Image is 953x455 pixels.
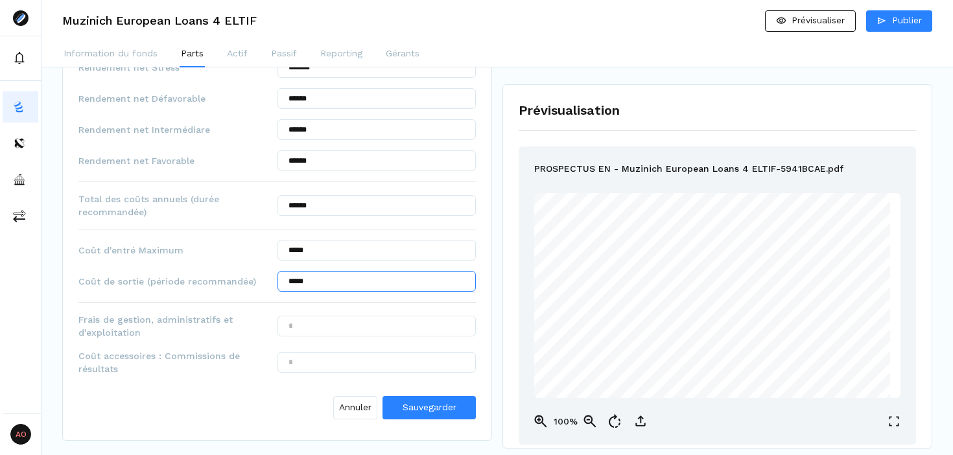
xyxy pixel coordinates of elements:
[320,47,362,60] p: Reporting
[534,162,843,178] p: PROSPECTUS EN - Muzinich European Loans 4 ELTIF-5941BCAE.pdf
[792,14,845,27] p: Prévisualiser
[62,41,159,67] button: Information du fonds
[784,379,786,384] span: )
[3,200,38,231] button: commissions
[866,10,932,32] button: Publier
[892,14,922,27] p: Publier
[62,15,257,27] h3: Muzinich European Loans 4 ELTIF
[78,349,277,375] span: Coût accessoires : Commissions de résultats
[552,415,578,428] p: 100%
[3,128,38,159] button: distributors
[597,386,827,391] span: provisions of the Regulation (EU) 2015/760 on European Long Term Investment Funds
[590,372,637,378] span: [DATE] relating to
[768,379,771,384] span: –
[598,295,825,306] span: Muzinich European Loans 4 ELTIF SICAV, S.A.
[271,47,297,60] p: Passif
[594,365,615,371] span: variable
[319,41,364,67] button: Reporting
[765,10,856,32] button: Prévisualiser
[691,326,733,334] span: Prospectus
[270,41,298,67] button: Passif
[386,47,419,60] p: Gérants
[13,209,26,222] img: commissions
[226,41,249,67] button: Actif
[13,173,26,186] img: asset-managers
[64,47,158,60] p: Information du fonds
[78,313,277,339] span: Frais de gestion, administratifs et d'exploitation
[227,47,248,60] p: Actif
[13,137,26,150] img: distributors
[3,164,38,195] button: asset-managers
[78,244,277,257] span: Coût d'entré Maximum
[788,379,835,384] span: and subject to the
[180,41,205,67] button: Parts
[382,396,476,419] button: Sauvegarder
[384,41,421,67] button: Gérants
[622,365,641,371] span: SICAV
[773,379,784,384] span: S.A.
[78,61,277,74] span: Rendement net Stress
[3,91,38,122] button: funds
[663,372,834,378] span: Undertakings for Collective Investment, as amended from time to
[403,402,456,412] span: Sauvegarder
[78,154,277,167] span: Rendement net Favorable
[181,47,204,60] p: Parts
[617,365,620,371] span: –
[519,100,916,120] h1: Prévisualisation
[13,100,26,113] img: funds
[339,401,371,414] span: Annuler
[78,275,277,288] span: Coût de sortie (période recommandée)
[640,365,829,371] span: ) incorporated and authorized under Part II of the Luxembourg law of 17
[590,379,720,384] span: time, under the form of a public limited company (
[10,424,31,445] span: AO
[78,123,277,136] span: Rendement net Intermédiare
[744,358,833,364] span: société d’investissement à capital
[78,92,277,105] span: Rendement net Défavorable
[78,192,277,218] span: Total des coûts annuels (durée recommandée)
[333,396,377,419] button: Annuler
[721,379,766,384] span: société anonyme
[592,358,744,364] span: a Luxembourg investment company with variable capital (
